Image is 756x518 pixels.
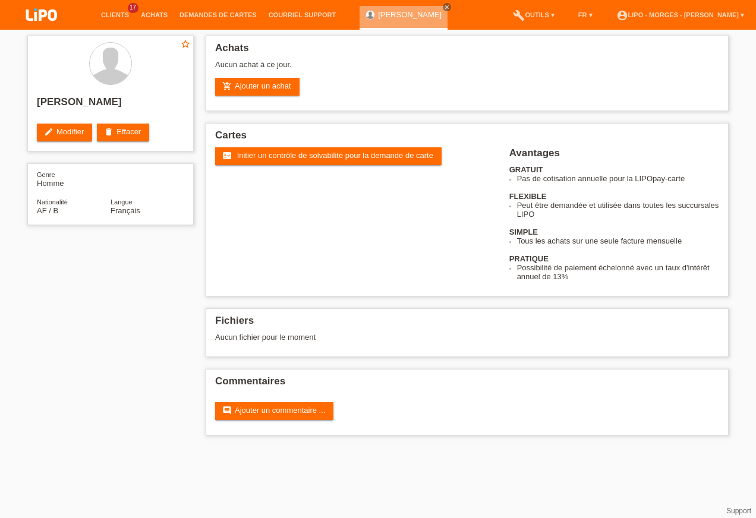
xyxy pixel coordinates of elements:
b: FLEXIBLE [509,192,547,201]
span: 17 [128,3,138,13]
li: Possibilité de paiement échelonné avec un taux d'intérêt annuel de 13% [517,263,719,281]
a: add_shopping_cartAjouter un achat [215,78,300,96]
span: Langue [111,198,133,206]
b: PRATIQUE [509,254,549,263]
span: Nationalité [37,198,68,206]
span: Afghanistan / B / 27.10.2023 [37,206,58,215]
li: Tous les achats sur une seule facture mensuelle [517,236,719,245]
h2: Avantages [509,147,719,165]
i: delete [104,127,114,137]
a: editModifier [37,124,92,141]
span: Initier un contrôle de solvabilité pour la demande de carte [237,151,433,160]
span: Français [111,206,140,215]
a: Demandes de cartes [174,11,263,18]
h2: Commentaires [215,375,719,393]
i: comment [222,406,232,415]
a: [PERSON_NAME] [378,10,442,19]
a: Achats [135,11,174,18]
a: LIPO pay [12,24,71,33]
h2: Cartes [215,129,719,147]
i: build [513,10,525,21]
h2: [PERSON_NAME] [37,96,184,114]
div: Aucun fichier pour le moment [215,333,578,342]
i: account_circle [616,10,628,21]
li: Pas de cotisation annuelle pour la LIPOpay-carte [517,174,719,183]
i: close [444,4,450,10]
i: star_border [180,39,191,49]
div: Homme [37,170,111,188]
a: Support [726,507,751,515]
a: buildOutils ▾ [507,11,560,18]
a: account_circleLIPO - Morges - [PERSON_NAME] ▾ [610,11,750,18]
a: deleteEffacer [97,124,149,141]
i: fact_check [222,151,232,160]
a: commentAjouter un commentaire ... [215,402,333,420]
h2: Achats [215,42,719,60]
b: SIMPLE [509,228,538,236]
a: Clients [95,11,135,18]
h2: Fichiers [215,315,719,333]
a: fact_check Initier un contrôle de solvabilité pour la demande de carte [215,147,442,165]
a: Courriel Support [263,11,342,18]
i: add_shopping_cart [222,81,232,91]
li: Peut être demandée et utilisée dans toutes les succursales LIPO [517,201,719,219]
div: Aucun achat à ce jour. [215,60,719,78]
a: FR ▾ [572,11,598,18]
a: close [443,3,451,11]
a: star_border [180,39,191,51]
b: GRATUIT [509,165,543,174]
span: Genre [37,171,55,178]
i: edit [44,127,53,137]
